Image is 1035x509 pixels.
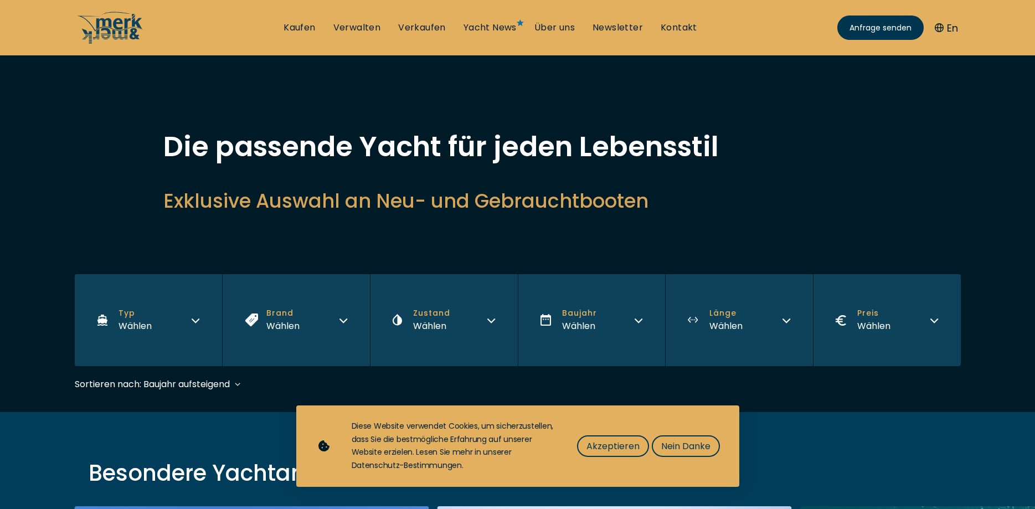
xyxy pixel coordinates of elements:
button: PreisWählen [813,274,961,366]
a: Kaufen [284,22,315,34]
button: En [935,20,958,35]
h1: Die passende Yacht für jeden Lebensstil [163,133,872,161]
span: Akzeptieren [586,439,640,453]
div: Wählen [562,319,597,333]
button: Akzeptieren [577,435,649,457]
a: Anfrage senden [837,16,924,40]
div: Wählen [857,319,890,333]
a: Datenschutz-Bestimmungen [352,460,462,471]
h2: Exklusive Auswahl an Neu- und Gebrauchtbooten [163,187,872,214]
span: Länge [709,307,743,319]
span: Zustand [413,307,450,319]
div: Wählen [709,319,743,333]
div: Sortieren nach: Baujahr aufsteigend [75,377,230,391]
a: Kontakt [661,22,697,34]
button: ZustandWählen [370,274,518,366]
div: Wählen [119,319,152,333]
span: Preis [857,307,890,319]
button: TypWählen [75,274,223,366]
button: BrandWählen [222,274,370,366]
a: Über uns [534,22,575,34]
button: BaujahrWählen [518,274,666,366]
button: Nein Danke [652,435,720,457]
span: Brand [266,307,300,319]
div: Wählen [413,319,450,333]
div: Wählen [266,319,300,333]
span: Baujahr [562,307,597,319]
a: Verkaufen [398,22,446,34]
span: Anfrage senden [849,22,912,34]
span: Typ [119,307,152,319]
div: Diese Website verwendet Cookies, um sicherzustellen, dass Sie die bestmögliche Erfahrung auf unse... [352,420,555,472]
a: Newsletter [593,22,643,34]
span: Nein Danke [661,439,710,453]
a: Yacht News [464,22,517,34]
button: LängeWählen [665,274,813,366]
a: Verwalten [333,22,381,34]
